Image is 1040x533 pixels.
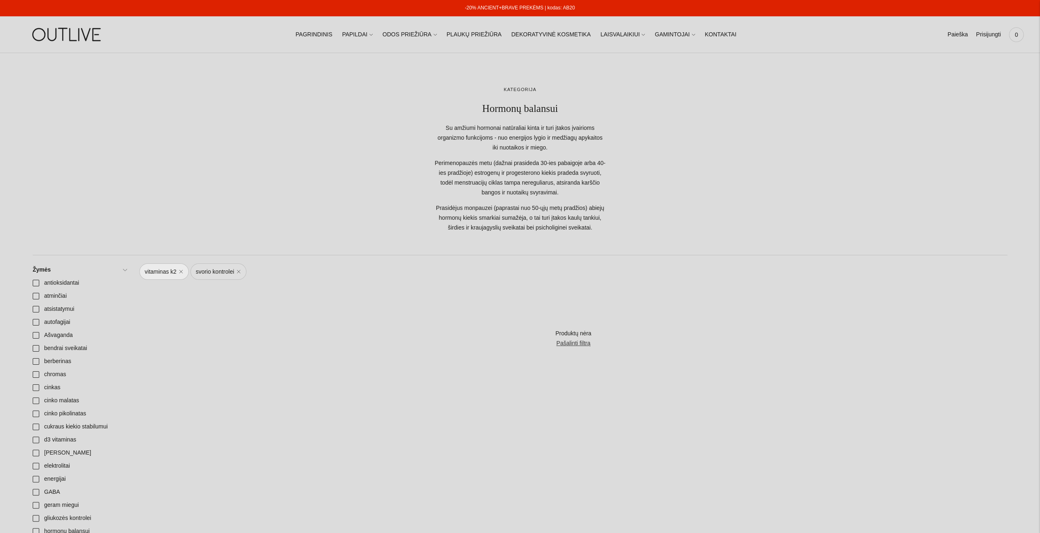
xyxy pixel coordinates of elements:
a: chromas [28,368,131,381]
a: elektrolitai [28,459,131,473]
a: Paieška [947,26,968,44]
a: PAGRINDINIS [295,26,332,44]
a: energijai [28,473,131,486]
a: geram miegui [28,499,131,512]
span: 0 [1011,29,1022,40]
a: PAPILDAI [342,26,373,44]
a: GABA [28,486,131,499]
a: Pašalinti filtrą [556,339,590,348]
a: GAMINTOJAI [655,26,695,44]
a: vitaminas k2 [139,263,189,280]
a: 0 [1009,26,1024,44]
a: Prisijungti [976,26,1001,44]
a: LAISVALAIKIUI [600,26,645,44]
a: berberinas [28,355,131,368]
div: Produktų nėra [555,329,591,339]
a: ODOS PRIEŽIŪRA [382,26,437,44]
a: cinko malatas [28,394,131,407]
a: d3 vitaminas [28,433,131,446]
a: svorio kontrolei [190,263,246,280]
a: cinkas [28,381,131,394]
a: Ašvaganda [28,329,131,342]
a: bendrai sveikatai [28,342,131,355]
a: KONTAKTAI [705,26,736,44]
a: DEKORATYVINĖ KOSMETIKA [511,26,590,44]
img: OUTLIVE [16,20,119,49]
a: cinko pikolinatas [28,407,131,420]
a: gliukozės kontrolei [28,512,131,525]
a: Žymės [28,263,131,277]
a: autofagijai [28,316,131,329]
a: atsistatymui [28,303,131,316]
a: atminčiai [28,290,131,303]
a: [PERSON_NAME] [28,446,131,459]
a: PLAUKŲ PRIEŽIŪRA [447,26,502,44]
a: antioksidantai [28,277,131,290]
a: -20% ANCIENT+BRAVE PREKĖMS | kodas: AB20 [465,5,575,11]
a: cukraus kiekio stabilumui [28,420,131,433]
